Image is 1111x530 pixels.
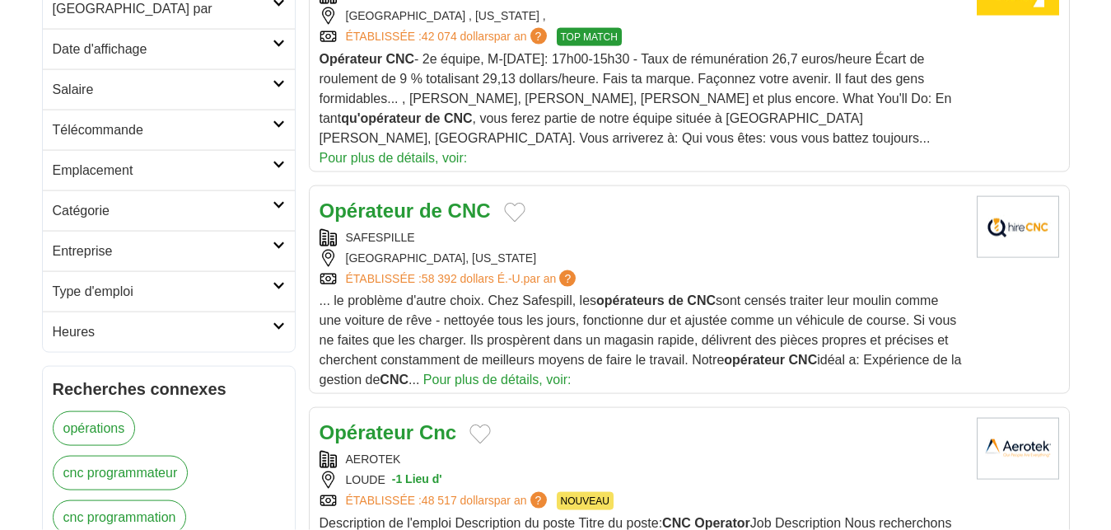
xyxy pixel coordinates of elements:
span: - [392,471,396,489]
a: Pour plus de détails, voir: [423,370,572,390]
strong: Operator [694,516,750,530]
span: ? [530,28,547,45]
strong: CNC [380,373,408,387]
span: TOP MATCH [557,28,622,46]
div: LOUDE [320,471,964,489]
h2: Recherches connexes [53,377,285,401]
a: Pour plus de détails, voir: [320,148,468,168]
a: ÉTABLISSÉE :58 392 dollars É.-U.par an? [346,270,580,288]
img: Logo de l'entreprise [977,196,1059,258]
img: Logo de l'aérotek [977,418,1059,480]
h2: Heures [53,322,273,342]
a: Opérateur Cnc [320,421,457,443]
button: Ajouter aux emplois favoris [504,203,525,223]
strong: opérateur [724,353,785,367]
span: 58 392 dollars É.-U. [422,272,524,285]
strong: Opérateur [320,421,414,443]
a: Type d'emploi [43,271,295,312]
div: [GEOGRAPHIC_DATA], [US_STATE] [320,250,964,267]
strong: de CNC [668,293,716,307]
a: AEROTEK [346,453,401,466]
a: ÉTABLISSÉE :48 517 dollarspar an? [346,492,550,510]
a: Salaire [43,69,295,110]
a: Entreprise [43,231,295,271]
strong: qu'opérateur [341,111,421,125]
a: Emplacement [43,150,295,190]
span: 42 074 dollars [422,30,494,43]
h2: Date d'affichage [53,40,273,59]
strong: CNC [789,353,818,367]
strong: de CNC [425,111,473,125]
span: ? [530,492,547,509]
a: opérations [53,411,136,446]
strong: opérateurs [596,293,665,307]
h2: Télécommande [53,120,273,140]
span: ? [559,270,576,287]
span: 48 517 dollars [422,494,494,507]
strong: Cnc [419,421,456,443]
a: Télécommande [43,110,295,150]
span: - 2e équipe, M-[DATE]: 17h00-15h30 - Taux de rémunération 26,7 euros/heure Écart de roulement de ... [320,52,952,145]
a: cnc programmateur [53,456,189,490]
strong: CNC [662,516,691,530]
div: [GEOGRAPHIC_DATA] , [US_STATE] , [320,7,964,25]
h2: Type d'emploi [53,282,273,302]
strong: Opérateur [320,199,414,222]
button: -1 Lieu d' [392,471,442,489]
h2: Entreprise [53,242,273,261]
h2: Emplacement [53,161,273,181]
span: ... le problème d'autre choix. Chez Safespill, les sont censés traiter leur moulin comme une voit... [320,293,962,387]
a: Opérateur de CNC [320,199,491,222]
a: Catégorie [43,190,295,231]
a: Date d'affichage [43,29,295,69]
strong: CNC [385,52,414,66]
div: SAFESPILLE [320,229,964,246]
strong: Opérateur [320,52,382,66]
span: NOUVEAU [557,492,614,510]
button: Ajouter aux emplois favoris [469,424,491,444]
h2: Catégorie [53,201,273,221]
strong: de CNC [419,199,491,222]
a: ÉTABLISSÉE :42 074 dollarspar an? [346,28,550,46]
a: Heures [43,312,295,352]
h2: Salaire [53,80,273,100]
